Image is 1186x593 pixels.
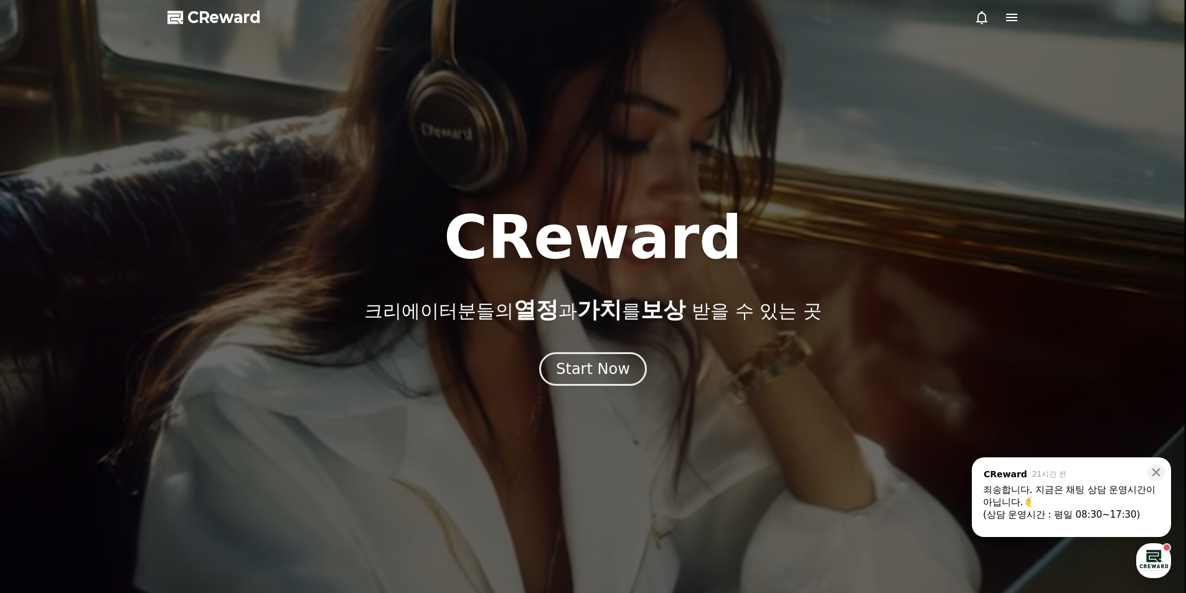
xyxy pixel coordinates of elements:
[114,414,129,424] span: 대화
[556,359,630,379] div: Start Now
[364,297,821,322] p: 크리에이터분들의 과 를 받을 수 있는 곳
[192,413,207,423] span: 설정
[539,352,647,386] button: Start Now
[577,297,622,322] span: 가치
[539,365,647,376] a: Start Now
[444,208,742,268] h1: CReward
[641,297,685,322] span: 보상
[161,395,239,426] a: 설정
[4,395,82,426] a: 홈
[514,297,558,322] span: 열정
[187,7,261,27] span: CReward
[167,7,261,27] a: CReward
[39,413,47,423] span: 홈
[82,395,161,426] a: 대화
